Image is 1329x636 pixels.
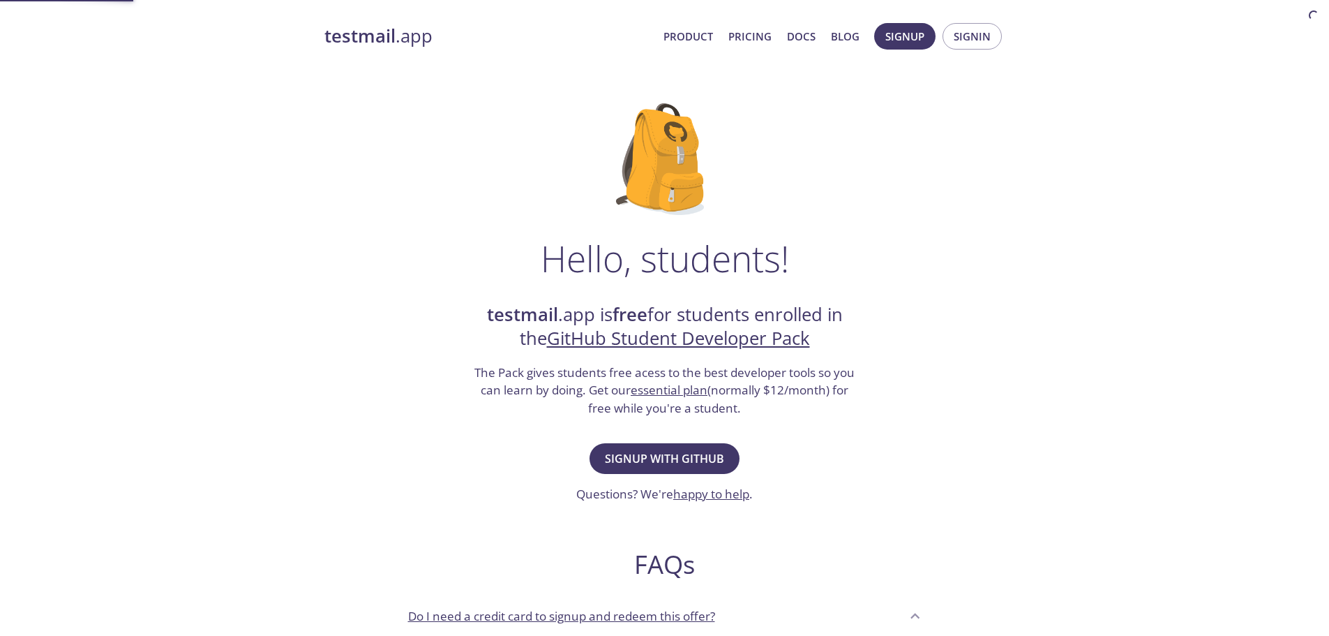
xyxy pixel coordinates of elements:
[576,485,753,503] h3: Questions? We're .
[613,302,647,327] strong: free
[487,302,558,327] strong: testmail
[885,27,924,45] span: Signup
[673,486,749,502] a: happy to help
[616,103,713,215] img: github-student-backpack.png
[547,326,810,350] a: GitHub Student Developer Pack
[397,597,933,635] div: Do I need a credit card to signup and redeem this offer?
[473,303,857,351] h2: .app is for students enrolled in the
[943,23,1002,50] button: Signin
[408,607,715,626] p: Do I need a credit card to signup and redeem this offer?
[954,27,991,45] span: Signin
[787,27,816,45] a: Docs
[831,27,859,45] a: Blog
[874,23,936,50] button: Signup
[397,549,933,580] h2: FAQs
[663,27,713,45] a: Product
[473,364,857,417] h3: The Pack gives students free acess to the best developer tools so you can learn by doing. Get our...
[590,443,739,474] button: Signup with GitHub
[605,449,724,468] span: Signup with GitHub
[728,27,772,45] a: Pricing
[324,24,396,48] strong: testmail
[631,382,707,398] a: essential plan
[324,24,652,48] a: testmail.app
[541,237,789,279] h1: Hello, students!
